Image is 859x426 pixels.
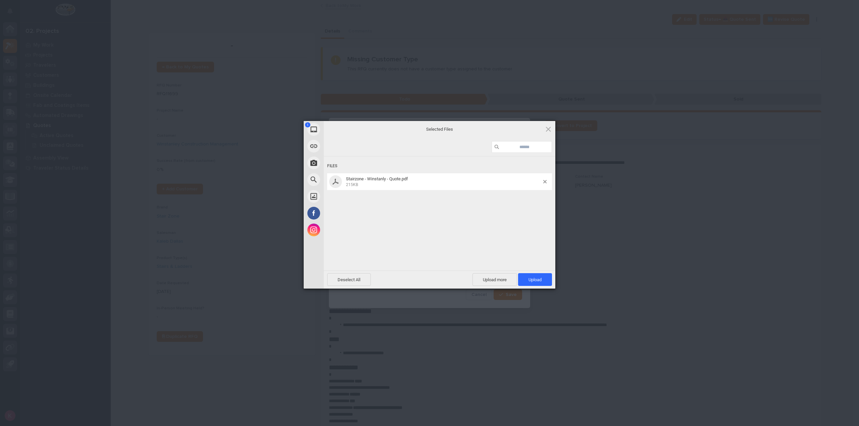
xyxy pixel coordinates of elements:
div: Web Search [304,171,384,188]
div: Unsplash [304,188,384,205]
div: Files [327,160,552,172]
div: Take Photo [304,155,384,171]
span: 1 [305,122,310,127]
span: Deselect All [327,273,371,286]
div: My Device [304,121,384,138]
span: Upload [518,273,552,286]
span: Upload [528,277,542,282]
span: Stairzone - Winstanly - Quote.pdf [346,176,408,181]
span: Click here or hit ESC to close picker [545,125,552,133]
div: Instagram [304,222,384,238]
span: Upload more [472,273,517,286]
div: Link (URL) [304,138,384,155]
div: Facebook [304,205,384,222]
span: Selected Files [372,126,507,132]
span: 215KB [346,182,358,187]
span: Stairzone - Winstanly - Quote.pdf [344,176,543,187]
